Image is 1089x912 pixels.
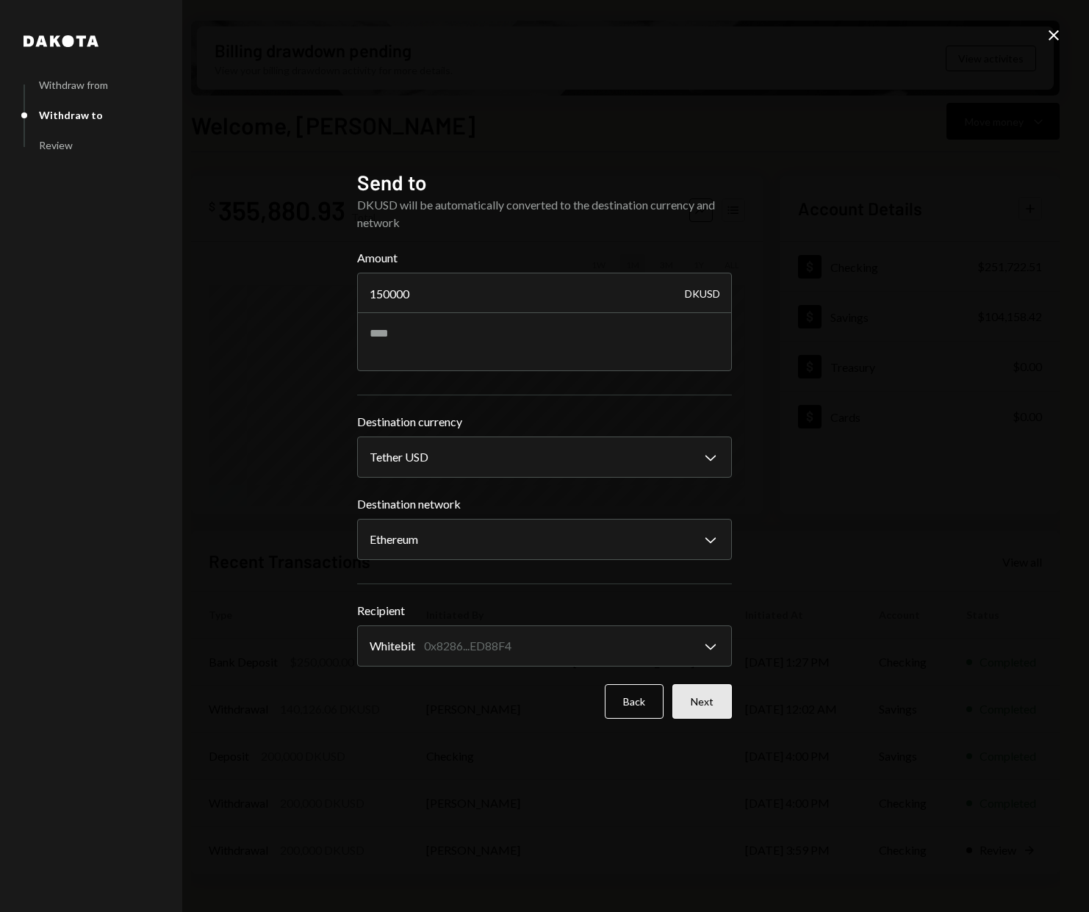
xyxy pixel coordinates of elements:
[357,625,732,667] button: Recipient
[357,437,732,478] button: Destination currency
[357,273,732,314] input: Enter amount
[39,139,73,151] div: Review
[605,684,664,719] button: Back
[39,109,103,121] div: Withdraw to
[357,249,732,267] label: Amount
[357,495,732,513] label: Destination network
[39,79,108,91] div: Withdraw from
[672,684,732,719] button: Next
[357,602,732,620] label: Recipient
[357,196,732,231] div: DKUSD will be automatically converted to the destination currency and network
[357,168,732,197] h2: Send to
[685,273,720,314] div: DKUSD
[424,637,511,655] div: 0x8286...ED88F4
[357,519,732,560] button: Destination network
[357,413,732,431] label: Destination currency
